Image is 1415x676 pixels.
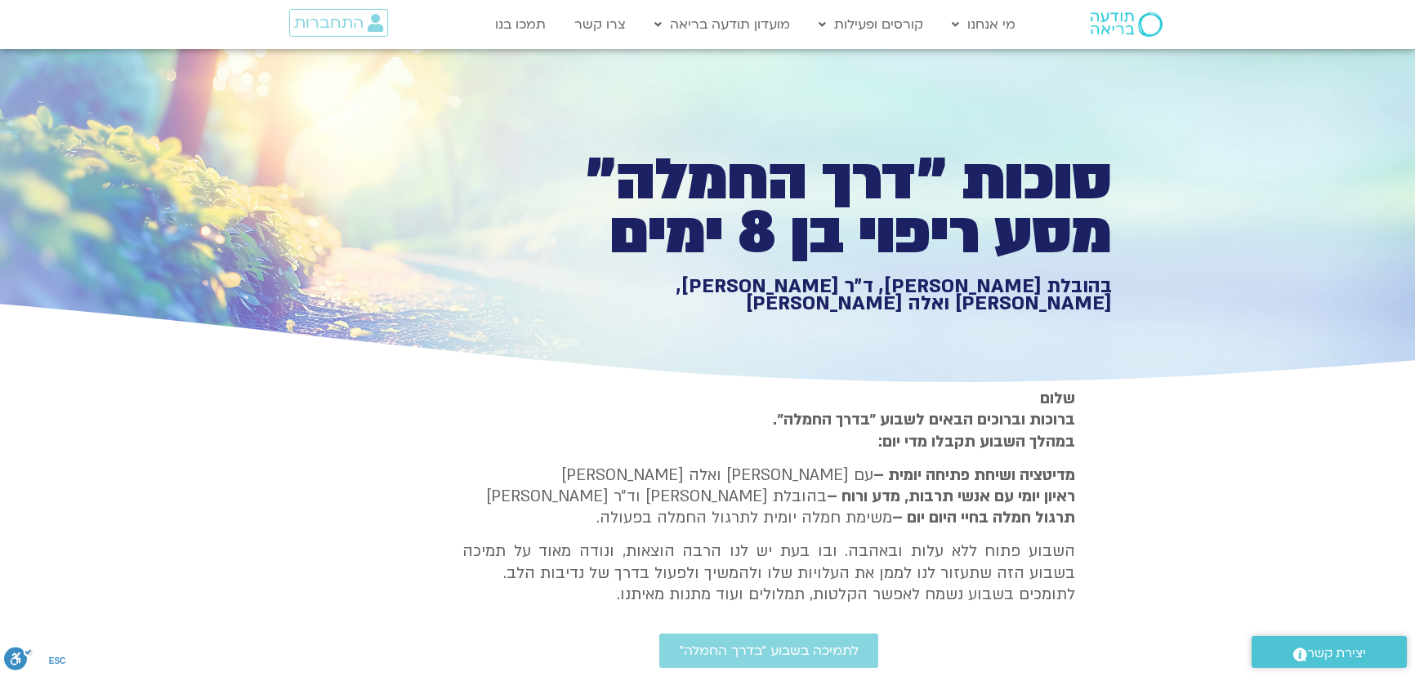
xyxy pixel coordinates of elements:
[679,643,859,658] span: לתמיכה בשבוע ״בדרך החמלה״
[1091,12,1163,37] img: תודעה בריאה
[566,9,634,40] a: צרו קשר
[646,9,798,40] a: מועדון תודעה בריאה
[289,9,388,37] a: התחברות
[1252,636,1407,668] a: יצירת קשר
[487,9,554,40] a: תמכו בנו
[873,465,1075,486] strong: מדיטציה ושיחת פתיחה יומית –
[546,278,1112,313] h1: בהובלת [PERSON_NAME], ד״ר [PERSON_NAME], [PERSON_NAME] ואלה [PERSON_NAME]
[546,153,1112,260] h1: סוכות ״דרך החמלה״ מסע ריפוי בן 8 ימים
[294,14,364,32] span: התחברות
[810,9,931,40] a: קורסים ופעילות
[659,634,878,668] a: לתמיכה בשבוע ״בדרך החמלה״
[1307,643,1366,665] span: יצירת קשר
[462,540,1075,605] p: השבוע פתוח ללא עלות ובאהבה. ובו בעת יש לנו הרבה הוצאות, ונודה מאוד על תמיכה בשבוע הזה שתעזור לנו ...
[773,409,1075,451] strong: ברוכות וברוכים הבאים לשבוע ״בדרך החמלה״. במהלך השבוע תקבלו מדי יום:
[892,507,1075,528] b: תרגול חמלה בחיי היום יום –
[827,486,1075,507] b: ראיון יומי עם אנשי תרבות, מדע ורוח –
[1040,388,1075,409] strong: שלום
[462,465,1075,529] p: עם [PERSON_NAME] ואלה [PERSON_NAME] בהובלת [PERSON_NAME] וד״ר [PERSON_NAME] משימת חמלה יומית לתרג...
[944,9,1024,40] a: מי אנחנו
